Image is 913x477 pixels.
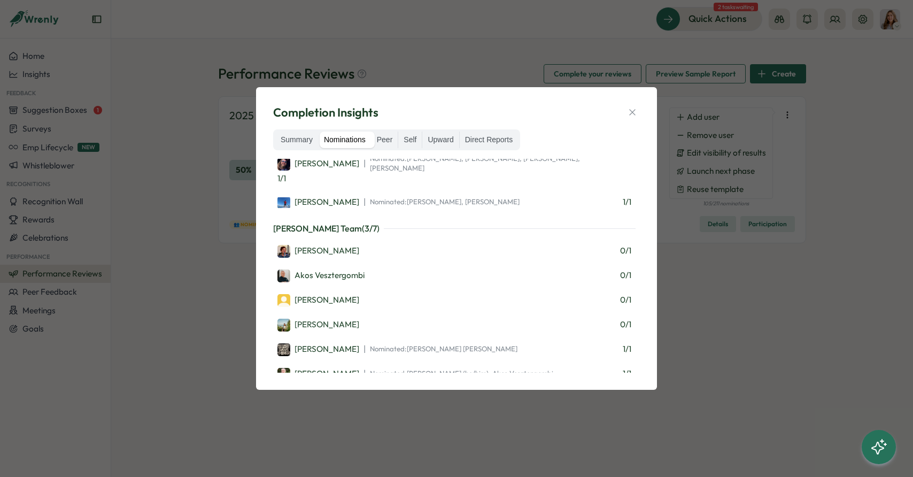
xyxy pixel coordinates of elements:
img: Adam Ring [277,158,290,171]
span: Nominated: [PERSON_NAME] (he/him), Akos Vesztergombi [370,369,553,379]
span: | [363,367,366,380]
p: [PERSON_NAME] Team ( 3 / 7 ) [273,222,380,235]
img: Indigo Ramey-Wright [277,319,290,332]
img: Joseph Fonseca [277,196,290,209]
div: [PERSON_NAME] [277,343,359,356]
span: | [363,195,366,209]
span: 1 / 1 [623,368,631,380]
span: 0 / 1 [620,294,631,306]
span: 0 / 1 [620,270,631,281]
img: Dave Haines [277,343,290,356]
div: [PERSON_NAME] [277,294,359,307]
label: Summary [275,132,318,149]
img: Ian Reed [277,245,290,258]
span: Completion Insights [273,104,378,121]
label: Peer [372,132,398,149]
label: Upward [422,132,459,149]
span: 1 / 1 [277,173,286,184]
a: Ian Reed[PERSON_NAME] [277,244,359,258]
div: [PERSON_NAME] [277,319,359,332]
span: | [363,342,366,356]
a: Akos VesztergombiAkos Vesztergombi [277,268,365,282]
a: Indigo Ramey-Wright[PERSON_NAME] [277,318,359,332]
span: 1 / 1 [623,196,631,208]
span: Nominated: [PERSON_NAME], [PERSON_NAME], [PERSON_NAME], [PERSON_NAME] [370,154,631,173]
div: [PERSON_NAME] [277,158,359,171]
span: Nominated: [PERSON_NAME], [PERSON_NAME] [370,197,520,207]
a: John Perna[PERSON_NAME] [277,367,359,381]
span: 0 / 1 [620,245,631,257]
div: [PERSON_NAME] [277,196,359,209]
img: John Perna [277,368,290,381]
label: Nominations [319,132,371,149]
a: Jessica Hills[PERSON_NAME] [277,293,359,307]
span: 0 / 1 [620,319,631,330]
a: Dave Haines[PERSON_NAME] [277,342,359,356]
span: 1 / 1 [623,343,631,355]
label: Direct Reports [460,132,518,149]
div: Akos Vesztergombi [277,270,365,282]
a: Joseph Fonseca[PERSON_NAME] [277,195,359,209]
div: [PERSON_NAME] [277,245,359,258]
img: Akos Vesztergombi [277,270,290,282]
label: Self [398,132,422,149]
a: Adam Ring[PERSON_NAME] [277,157,359,171]
span: | [363,157,366,170]
div: [PERSON_NAME] [277,368,359,381]
span: Nominated: [PERSON_NAME] [PERSON_NAME] [370,344,517,354]
img: Jessica Hills [277,294,290,307]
